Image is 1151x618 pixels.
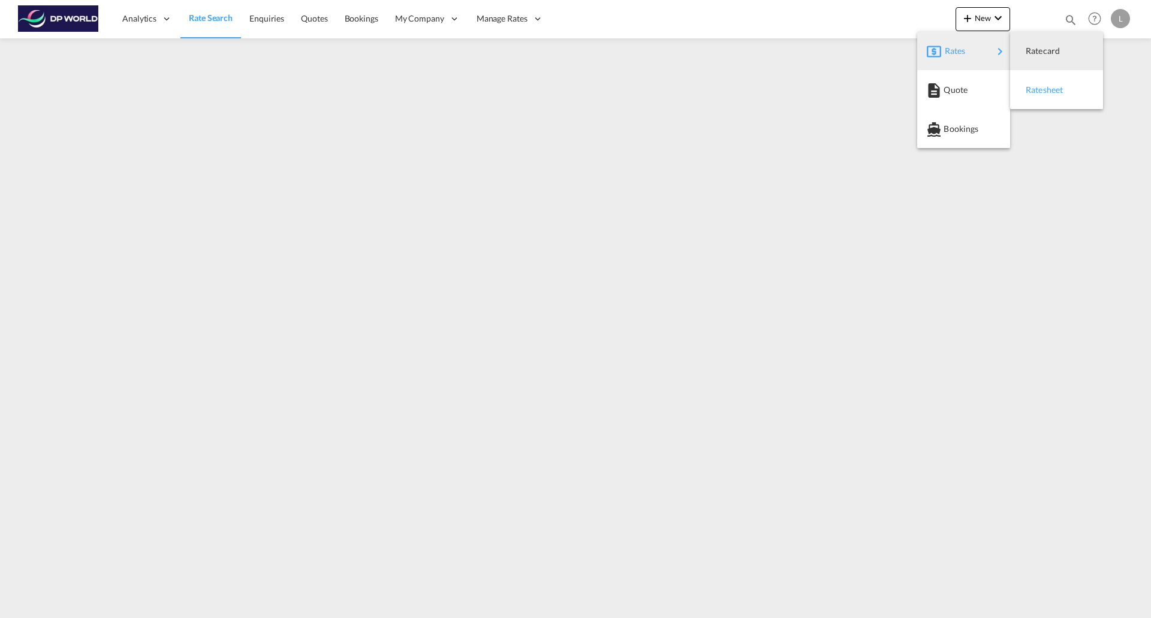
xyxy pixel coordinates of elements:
[993,44,1007,59] md-icon: icon-chevron-right
[927,114,1001,144] div: Bookings
[945,39,959,63] span: Rates
[1020,75,1093,105] div: Ratesheet
[927,75,1001,105] div: Quote
[1026,78,1039,102] span: Ratesheet
[1026,39,1039,63] span: Ratecard
[944,78,957,102] span: Quote
[917,70,1010,109] button: Quote
[917,109,1010,148] button: Bookings
[944,117,957,141] span: Bookings
[1020,36,1093,66] div: Ratecard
